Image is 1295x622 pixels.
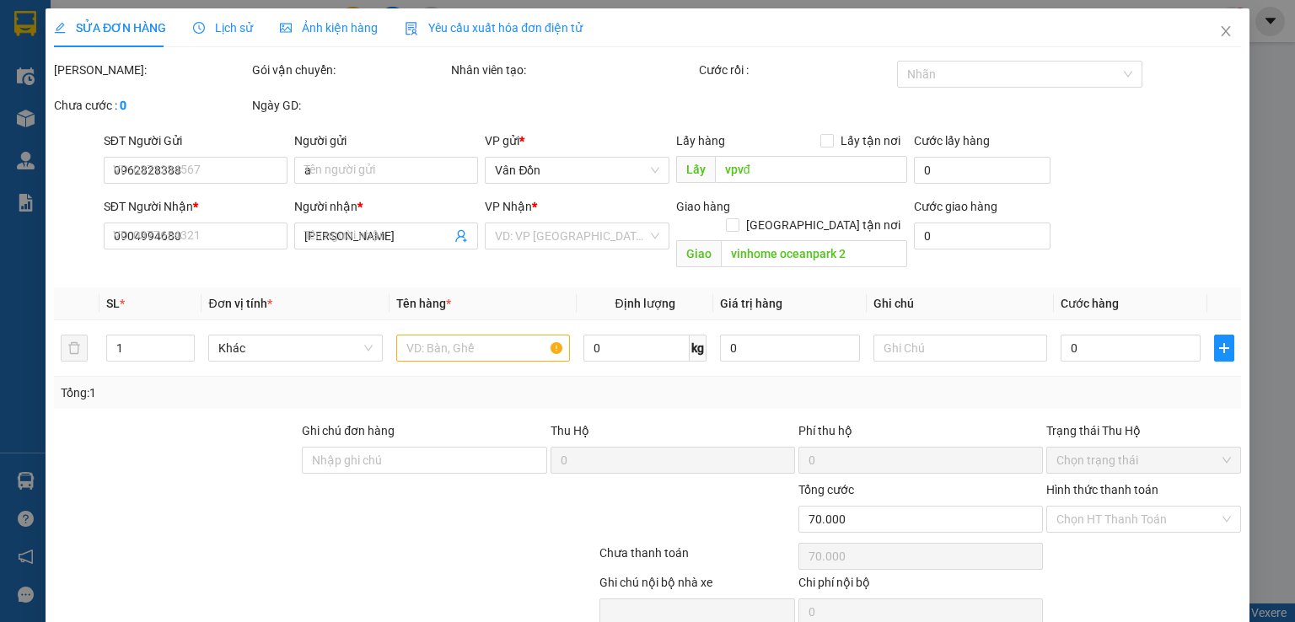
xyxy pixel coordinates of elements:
[294,131,478,150] div: Người gửi
[106,297,120,310] span: SL
[104,197,287,216] div: SĐT Người Nhận
[798,483,854,496] span: Tổng cước
[451,61,696,79] div: Nhân viên tạo:
[405,21,583,35] span: Yêu cầu xuất hóa đơn điện tử
[1215,341,1233,355] span: plus
[120,99,126,112] b: 0
[280,21,378,35] span: Ảnh kiện hàng
[1202,8,1249,56] button: Close
[834,131,907,150] span: Lấy tận nơi
[54,61,249,79] div: [PERSON_NAME]:
[454,229,468,243] span: user-add
[61,383,501,402] div: Tổng: 1
[867,287,1054,320] th: Ghi chú
[396,297,451,310] span: Tên hàng
[396,335,570,362] input: VD: Bàn, Ghế
[495,158,658,183] span: Vân Đồn
[1061,297,1119,310] span: Cước hàng
[485,131,669,150] div: VP gửi
[405,22,418,35] img: icon
[720,240,907,267] input: Dọc đường
[598,544,796,573] div: Chưa thanh toán
[690,335,707,362] span: kg
[675,134,724,147] span: Lấy hàng
[280,22,292,34] span: picture
[218,335,372,361] span: Khác
[485,200,532,213] span: VP Nhận
[914,157,1051,184] input: Cước lấy hàng
[675,200,729,213] span: Giao hàng
[294,197,478,216] div: Người nhận
[615,297,674,310] span: Định lượng
[1046,421,1241,440] div: Trạng thái Thu Hộ
[714,156,907,183] input: Dọc đường
[252,96,447,115] div: Ngày GD:
[1056,448,1231,473] span: Chọn trạng thái
[193,21,253,35] span: Lịch sử
[208,297,271,310] span: Đơn vị tính
[914,134,990,147] label: Cước lấy hàng
[599,573,794,598] div: Ghi chú nội bộ nhà xe
[873,335,1047,362] input: Ghi Chú
[798,421,1043,447] div: Phí thu hộ
[302,424,395,437] label: Ghi chú đơn hàng
[914,223,1051,249] input: Cước giao hàng
[104,131,287,150] div: SĐT Người Gửi
[720,297,782,310] span: Giá trị hàng
[675,156,714,183] span: Lấy
[54,21,166,35] span: SỬA ĐƠN HÀNG
[739,216,907,234] span: [GEOGRAPHIC_DATA] tận nơi
[193,22,205,34] span: clock-circle
[1214,335,1234,362] button: plus
[252,61,447,79] div: Gói vận chuyển:
[54,22,66,34] span: edit
[550,424,588,437] span: Thu Hộ
[914,200,997,213] label: Cước giao hàng
[1046,483,1158,496] label: Hình thức thanh toán
[798,573,1043,598] div: Chi phí nội bộ
[675,240,720,267] span: Giao
[302,447,546,474] input: Ghi chú đơn hàng
[1219,24,1233,38] span: close
[61,335,88,362] button: delete
[54,96,249,115] div: Chưa cước :
[699,61,894,79] div: Cước rồi :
